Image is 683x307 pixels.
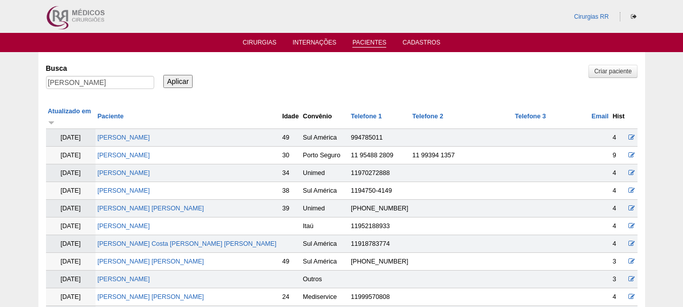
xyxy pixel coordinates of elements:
td: 49 [280,129,301,147]
a: Telefone 2 [412,113,443,120]
td: Mediservice [301,288,349,306]
a: [PERSON_NAME] [98,187,150,194]
td: 4 [611,164,627,182]
td: 38 [280,182,301,200]
td: 4 [611,182,627,200]
a: Telefone 1 [351,113,382,120]
td: 11 95488 2809 [349,147,410,164]
td: 11999570808 [349,288,410,306]
a: Cirurgias RR [574,13,609,20]
i: Sair [631,14,636,20]
a: Internações [293,39,337,49]
a: [PERSON_NAME] [PERSON_NAME] [98,205,204,212]
th: Hist [611,104,627,129]
td: Unimed [301,164,349,182]
td: 11952188933 [349,217,410,235]
td: 4 [611,200,627,217]
a: [PERSON_NAME] [98,134,150,141]
td: [DATE] [46,129,96,147]
td: 11970272888 [349,164,410,182]
td: 34 [280,164,301,182]
td: 994785011 [349,129,410,147]
a: [PERSON_NAME] [PERSON_NAME] [98,258,204,265]
td: 4 [611,288,627,306]
td: 30 [280,147,301,164]
a: Pacientes [352,39,386,48]
td: [DATE] [46,200,96,217]
th: Idade [280,104,301,129]
td: [DATE] [46,164,96,182]
td: [DATE] [46,182,96,200]
th: Convênio [301,104,349,129]
td: 24 [280,288,301,306]
td: [DATE] [46,147,96,164]
td: Sul América [301,129,349,147]
a: [PERSON_NAME] Costa [PERSON_NAME] [PERSON_NAME] [98,240,277,247]
a: [PERSON_NAME] [98,223,150,230]
img: ordem crescente [48,119,55,125]
td: 11 99394 1357 [410,147,513,164]
td: 4 [611,235,627,253]
td: 11918783774 [349,235,410,253]
td: [DATE] [46,288,96,306]
a: [PERSON_NAME] [98,169,150,177]
td: Unimed [301,200,349,217]
a: Telefone 3 [515,113,545,120]
a: [PERSON_NAME] [98,276,150,283]
td: Sul América [301,235,349,253]
td: 4 [611,129,627,147]
input: Digite os termos que você deseja procurar. [46,76,154,89]
a: Atualizado em [48,108,91,125]
td: [DATE] [46,253,96,271]
td: 9 [611,147,627,164]
td: [PHONE_NUMBER] [349,253,410,271]
td: Sul América [301,182,349,200]
a: Cadastros [402,39,440,49]
a: Email [591,113,609,120]
td: [DATE] [46,235,96,253]
td: Itaú [301,217,349,235]
a: Cirurgias [243,39,277,49]
a: Paciente [98,113,124,120]
td: 39 [280,200,301,217]
td: [DATE] [46,217,96,235]
td: Outros [301,271,349,288]
a: [PERSON_NAME] [PERSON_NAME] [98,293,204,300]
td: 3 [611,253,627,271]
td: 49 [280,253,301,271]
a: Criar paciente [588,65,637,78]
td: 3 [611,271,627,288]
td: Sul América [301,253,349,271]
td: Porto Seguro [301,147,349,164]
label: Busca [46,63,154,73]
td: 1194750-4149 [349,182,410,200]
input: Aplicar [163,75,193,88]
td: [PHONE_NUMBER] [349,200,410,217]
a: [PERSON_NAME] [98,152,150,159]
td: 4 [611,217,627,235]
td: [DATE] [46,271,96,288]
